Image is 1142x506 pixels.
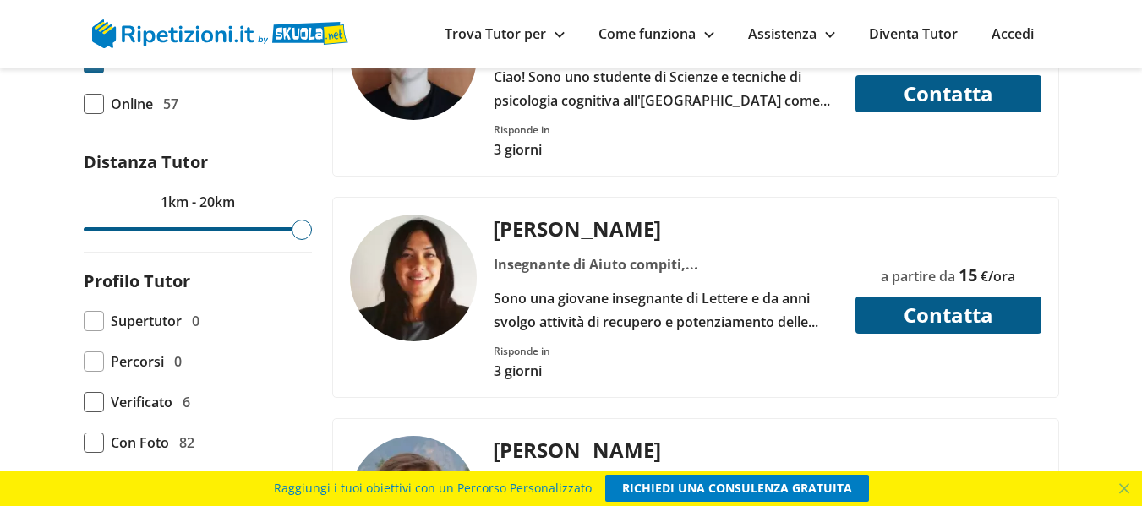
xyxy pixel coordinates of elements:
[92,19,348,48] img: logo Skuola.net | Ripetizioni.it
[487,253,844,276] div: Insegnante di Aiuto compiti, [DEMOGRAPHIC_DATA]
[84,269,190,292] label: Profilo Tutor
[494,140,550,159] p: 3 giorni
[445,24,565,43] a: Trova Tutor per
[494,362,550,380] p: 3 giorni
[992,24,1034,43] a: Accedi
[598,24,714,43] a: Come funziona
[748,24,835,43] a: Assistenza
[855,297,1041,334] button: Contatta
[350,215,477,341] img: tutor a ROVERETO - marianna
[183,390,190,414] span: 6
[869,24,958,43] a: Diventa Tutor
[111,350,164,373] span: Percorsi
[487,436,844,464] div: [PERSON_NAME]
[192,309,199,333] span: 0
[163,92,178,116] span: 57
[174,350,182,373] span: 0
[111,309,182,333] span: Supertutor
[881,267,955,286] span: a partire da
[494,344,550,358] div: Risponde in
[84,150,208,173] label: Distanza Tutor
[274,475,592,502] span: Raggiungi i tuoi obiettivi con un Percorso Personalizzato
[487,65,844,112] div: Ciao! Sono uno studente di Scienze e tecniche di psicologia cognitiva all'[GEOGRAPHIC_DATA] come ...
[487,215,844,242] div: [PERSON_NAME]
[494,122,550,137] div: Risponde in
[84,190,312,214] p: 1km - 20km
[179,431,194,454] span: 82
[111,390,172,414] span: Verificato
[605,475,869,502] a: RICHIEDI UNA CONSULENZA GRATUITA
[981,267,1015,286] span: €/ora
[92,23,348,41] a: logo Skuola.net | Ripetizioni.it
[959,264,977,286] span: 15
[487,286,844,334] div: Sono una giovane insegnante di Lettere e da anni svolgo attività di recupero e potenziamento dell...
[111,92,153,116] span: Online
[855,75,1041,112] button: Contatta
[111,431,169,454] span: Con Foto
